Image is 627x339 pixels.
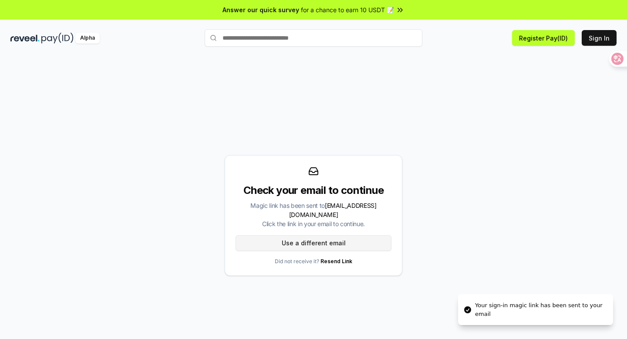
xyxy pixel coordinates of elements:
a: Resend Link [320,258,352,264]
div: Your sign-in magic link has been sent to your email [475,301,606,318]
span: for a chance to earn 10 USDT 📝 [301,5,394,14]
button: Use a different email [236,235,391,251]
img: reveel_dark [10,33,40,44]
span: [EMAIL_ADDRESS][DOMAIN_NAME] [289,202,377,218]
img: pay_id [41,33,74,44]
div: Alpha [75,33,100,44]
div: Check your email to continue [236,183,391,197]
button: Sign In [582,30,617,46]
button: Register Pay(ID) [512,30,575,46]
span: Answer our quick survey [222,5,299,14]
p: Did not receive it? [275,258,352,265]
div: Magic link has been sent to Click the link in your email to continue. [236,201,391,228]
